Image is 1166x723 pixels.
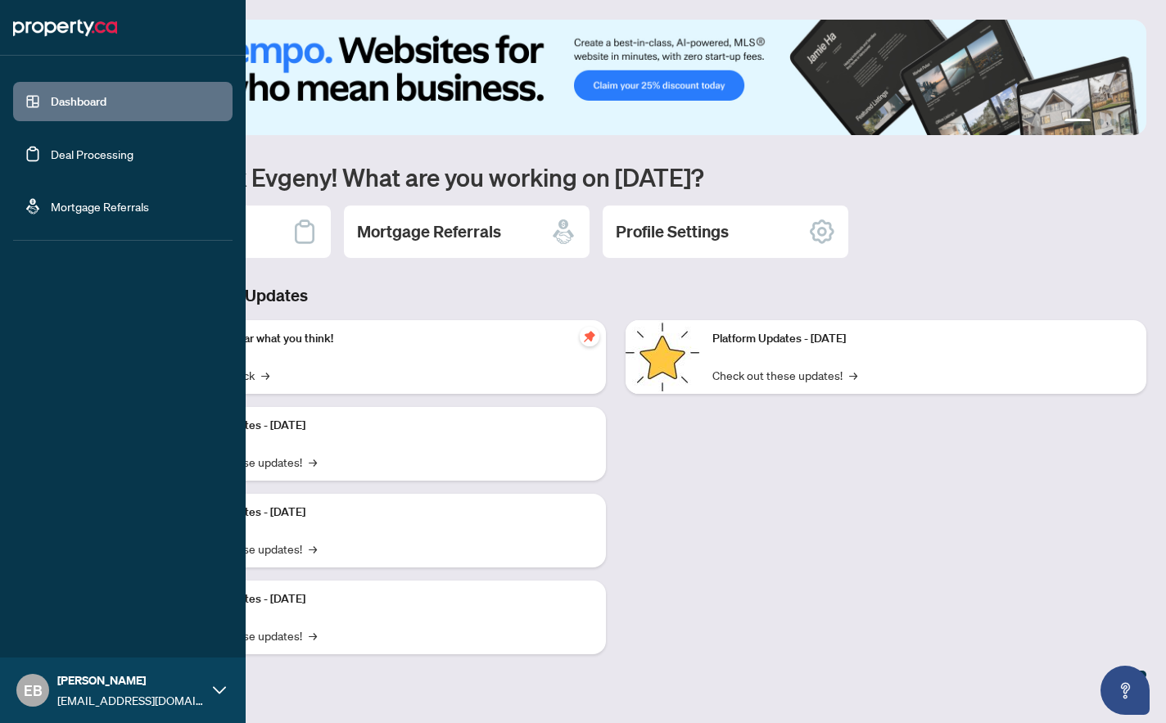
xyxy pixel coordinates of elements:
a: Mortgage Referrals [51,199,149,214]
a: Dashboard [51,94,106,109]
span: pushpin [580,327,599,346]
span: → [849,366,857,384]
img: Platform Updates - June 23, 2025 [626,320,699,394]
span: → [261,366,269,384]
h2: Mortgage Referrals [357,220,501,243]
p: Platform Updates - [DATE] [172,504,593,522]
span: [PERSON_NAME] [57,671,205,689]
button: 4 [1123,119,1130,125]
span: → [309,626,317,644]
button: 2 [1097,119,1104,125]
img: Slide 0 [85,20,1146,135]
button: 1 [1064,119,1091,125]
p: We want to hear what you think! [172,330,593,348]
h2: Profile Settings [616,220,729,243]
span: EB [24,679,43,702]
button: Open asap [1100,666,1150,715]
span: → [309,540,317,558]
p: Platform Updates - [DATE] [172,417,593,435]
p: Platform Updates - [DATE] [712,330,1133,348]
h1: Welcome back Evgeny! What are you working on [DATE]? [85,161,1146,192]
h3: Brokerage & Industry Updates [85,284,1146,307]
span: [EMAIL_ADDRESS][DOMAIN_NAME] [57,691,205,709]
p: Platform Updates - [DATE] [172,590,593,608]
img: logo [13,15,117,41]
button: 3 [1110,119,1117,125]
span: → [309,453,317,471]
a: Check out these updates!→ [712,366,857,384]
a: Deal Processing [51,147,133,161]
